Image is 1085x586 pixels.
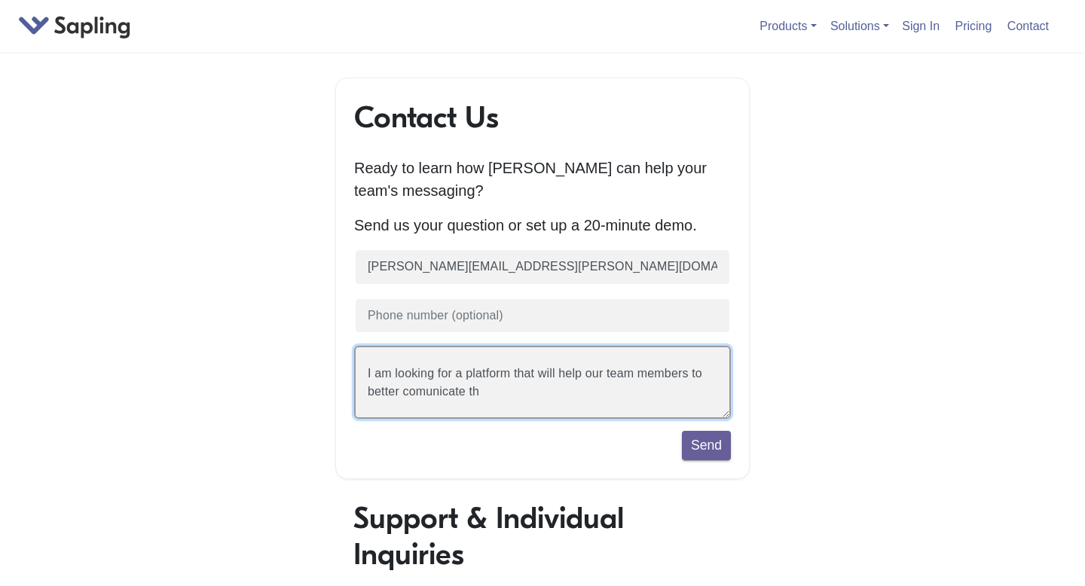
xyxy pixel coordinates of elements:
[353,500,732,572] h1: Support & Individual Inquiries
[1001,14,1055,38] a: Contact
[830,20,889,32] a: Solutions
[354,298,731,334] input: Phone number (optional)
[354,99,731,136] h1: Contact Us
[354,157,731,202] p: Ready to learn how [PERSON_NAME] can help your team's messaging?
[354,249,731,285] input: Business email (required)
[682,431,731,459] button: Send
[896,14,946,38] a: Sign In
[354,214,731,237] p: Send us your question or set up a 20-minute demo.
[759,20,816,32] a: Products
[949,14,998,38] a: Pricing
